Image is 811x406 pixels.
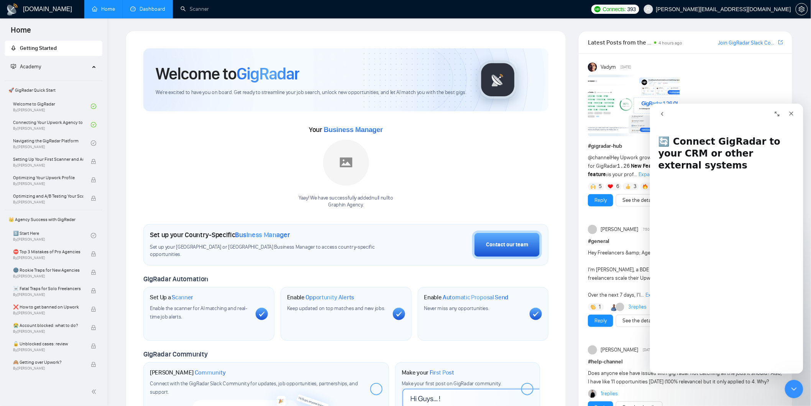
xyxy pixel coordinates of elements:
button: Reply [588,194,613,206]
span: check-circle [91,122,96,127]
a: homeHome [92,6,115,12]
span: GigRadar Automation [143,275,208,283]
span: Optimizing and A/B Testing Your Scanner for Better Results [13,192,83,200]
span: 7:50 AM [643,226,656,233]
img: F09AC4U7ATU-image.png [588,75,680,136]
span: Set up your [GEOGRAPHIC_DATA] or [GEOGRAPHIC_DATA] Business Manager to access country-specific op... [150,244,385,258]
span: 🌚 Rookie Traps for New Agencies [13,266,83,274]
h1: Set Up a [150,294,193,301]
img: upwork-logo.png [594,6,601,12]
span: check-circle [91,104,96,109]
span: Connects: [603,5,626,13]
span: @channel [588,154,611,161]
h1: [PERSON_NAME] [150,369,226,376]
span: 3 [634,183,637,190]
span: Expand [645,292,663,298]
span: 393 [627,5,636,13]
h1: # gigradar-hub [588,142,783,150]
a: Reply [594,196,607,205]
img: ❤️ [608,184,613,189]
span: 🚀 GigRadar Quick Start [5,83,102,98]
span: user [646,7,651,12]
span: lock [91,325,96,330]
span: We're excited to have you on board. Get ready to streamline your job search, unlock new opportuni... [156,89,466,96]
span: [PERSON_NAME] [601,346,638,354]
span: ☠️ Fatal Traps for Solo Freelancers [13,285,83,292]
span: lock [91,288,96,294]
h1: Set up your Country-Specific [150,231,290,239]
span: First Post [430,369,454,376]
span: Does anyone else have issues with gig radar not catching all the jobs it should? Also, I have lik... [588,370,782,385]
iframe: Intercom live chat [785,380,803,398]
span: GigRadar Community [143,350,208,358]
a: Reply [594,317,607,325]
a: See the details [622,317,656,325]
span: check-circle [91,233,96,238]
span: 6 [616,183,619,190]
img: 🔥 [643,184,648,189]
span: Automatic Proposal Send [443,294,508,301]
button: See the details [616,194,663,206]
span: By [PERSON_NAME] [13,256,83,260]
span: Opportunity Alerts [306,294,355,301]
button: See the details [616,315,663,327]
span: Academy [20,63,41,70]
span: Make your first post on GigRadar community. [402,380,501,387]
a: Join GigRadar Slack Community [718,39,777,47]
a: setting [796,6,808,12]
h1: # help-channel [588,358,783,366]
span: Hey Freelancers &amp; Agency Owners, I’m [PERSON_NAME], a BDE with 5+ years of experience, and I ... [588,249,769,298]
span: lock [91,251,96,257]
strong: New Features &amp; Enhancements [631,163,719,169]
span: Business Manager [235,231,290,239]
img: 👍 [625,184,631,189]
span: By [PERSON_NAME] [13,348,83,352]
img: 🙌 [591,184,596,189]
div: Contact our team [486,241,528,249]
span: Setting Up Your First Scanner and Auto-Bidder [13,155,83,163]
li: Getting Started [5,41,102,56]
a: 1replies [601,390,618,398]
iframe: Intercom live chat [650,104,803,374]
span: By [PERSON_NAME] [13,366,83,371]
span: GigRadar [236,63,299,84]
h1: Welcome to [156,63,299,84]
span: rocket [11,45,16,51]
code: 1.26 [617,163,630,169]
span: Getting Started [20,45,57,51]
span: Connect with the GigRadar Slack Community for updates, job opportunities, partnerships, and support. [150,380,358,395]
span: 4 hours ago [659,40,683,46]
a: dashboardDashboard [130,6,165,12]
a: 3replies [628,303,647,311]
span: lock [91,270,96,275]
a: 1️⃣ Start HereBy[PERSON_NAME] [13,227,91,244]
span: 🚀 Sell Yourself First [13,377,83,385]
span: fund-projection-screen [11,64,16,69]
span: Community [195,369,226,376]
button: Contact our team [472,231,542,259]
span: Academy [11,63,41,70]
button: setting [796,3,808,15]
img: Vadym [588,63,597,72]
img: logo [6,3,18,16]
span: ❌ How to get banned on Upwork [13,303,83,311]
span: double-left [91,388,99,396]
span: By [PERSON_NAME] [13,182,83,186]
span: lock [91,362,96,367]
span: check-circle [91,140,96,146]
h1: # general [588,237,783,246]
span: ⛔ Top 3 Mistakes of Pro Agencies [13,248,83,256]
span: Vadym [601,63,616,71]
span: By [PERSON_NAME] [13,292,83,297]
span: Business Manager [324,126,383,134]
h1: Make your [402,369,454,376]
span: [DATE] [643,347,653,353]
img: Dima [588,389,597,398]
img: gigradar-logo.png [479,61,517,99]
span: By [PERSON_NAME] [13,163,83,168]
span: Never miss any opportunities. [424,305,489,312]
span: lock [91,159,96,164]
